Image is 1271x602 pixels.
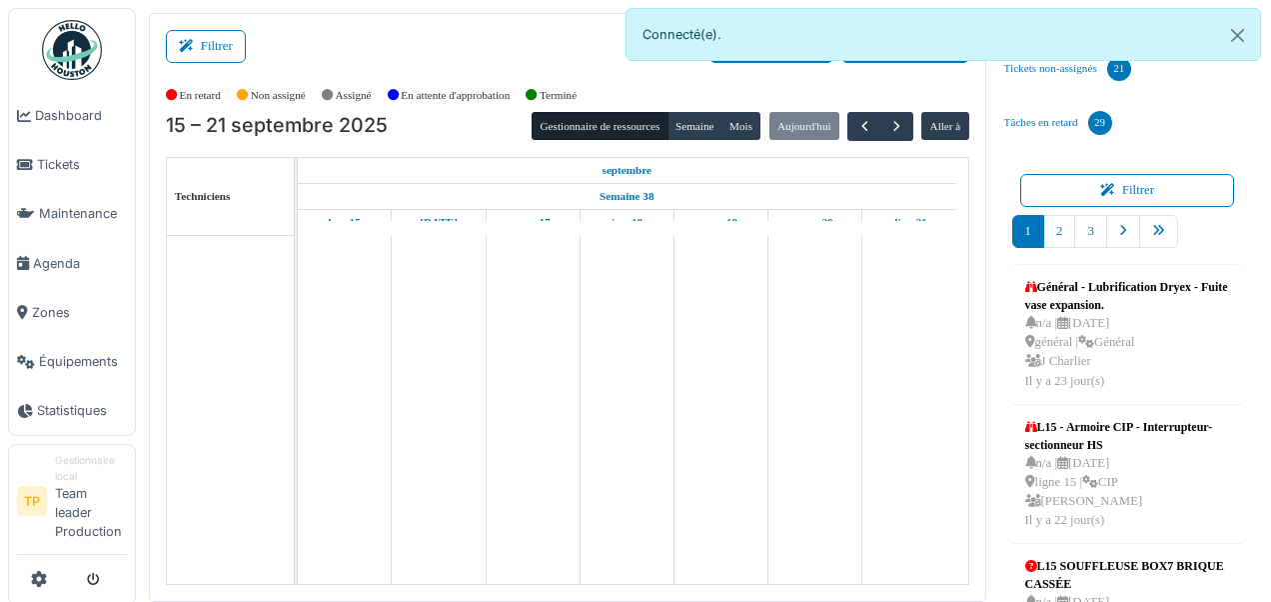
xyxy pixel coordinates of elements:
[511,210,556,235] a: 17 septembre 2025
[847,112,880,141] button: Précédent
[55,453,127,549] li: Team leader Production
[996,96,1120,150] a: Tâches en retard
[1012,215,1243,264] nav: pager
[401,87,510,104] label: En attente d'approbation
[996,42,1139,96] a: Tickets non-assignés
[55,453,127,484] div: Gestionnaire local
[166,30,246,63] button: Filtrer
[37,155,127,174] span: Tickets
[598,158,657,183] a: 15 septembre 2025
[1025,314,1230,391] div: n/a | [DATE] général | Général J Charlier Il y a 23 jour(s)
[166,114,388,138] h2: 15 – 21 septembre 2025
[39,204,127,223] span: Maintenance
[1020,174,1235,207] button: Filtrer
[1020,273,1235,396] a: Général - Lubrification Dryex - Fuite vase expansion. n/a |[DATE] général |Général J CharlierIl y...
[921,112,968,140] button: Aller à
[540,87,577,104] label: Terminé
[180,87,221,104] label: En retard
[9,386,135,435] a: Statistiques
[35,106,127,125] span: Dashboard
[626,8,1261,61] div: Connecté(e).
[721,112,761,140] button: Mois
[323,210,365,235] a: 15 septembre 2025
[1025,454,1230,531] div: n/a | [DATE] ligne 15 | CIP [PERSON_NAME] Il y a 22 jour(s)
[9,337,135,386] a: Équipements
[1020,413,1235,536] a: L15 - Armoire CIP - Interrupteur-sectionneur HS n/a |[DATE] ligne 15 |CIP [PERSON_NAME]Il y a 22 ...
[37,401,127,420] span: Statistiques
[9,189,135,238] a: Maintenance
[1107,57,1131,81] div: 21
[415,210,463,235] a: 16 septembre 2025
[1074,215,1106,248] a: 3
[1025,418,1230,454] div: L15 - Armoire CIP - Interrupteur-sectionneur HS
[42,20,102,80] img: Badge_color-CXgf-gQk.svg
[1215,9,1260,62] button: Close
[32,303,127,322] span: Zones
[9,140,135,189] a: Tickets
[792,210,838,235] a: 20 septembre 2025
[9,91,135,140] a: Dashboard
[17,453,127,554] a: TP Gestionnaire localTeam leader Production
[1025,278,1230,314] div: Général - Lubrification Dryex - Fuite vase expansion.
[175,190,231,202] span: Techniciens
[886,210,931,235] a: 21 septembre 2025
[1088,111,1112,135] div: 29
[9,239,135,288] a: Agenda
[699,210,743,235] a: 19 septembre 2025
[1043,215,1075,248] a: 2
[33,254,127,273] span: Agenda
[39,352,127,371] span: Équipements
[606,210,647,235] a: 18 septembre 2025
[769,112,839,140] button: Aujourd'hui
[1012,215,1044,248] a: 1
[667,112,722,140] button: Semaine
[251,87,306,104] label: Non assigné
[17,486,47,516] li: TP
[595,184,658,209] a: Semaine 38
[532,112,667,140] button: Gestionnaire de ressources
[880,112,913,141] button: Suivant
[336,87,372,104] label: Assigné
[9,288,135,337] a: Zones
[1025,557,1230,593] div: L15 SOUFFLEUSE BOX7 BRIQUE CASSÉE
